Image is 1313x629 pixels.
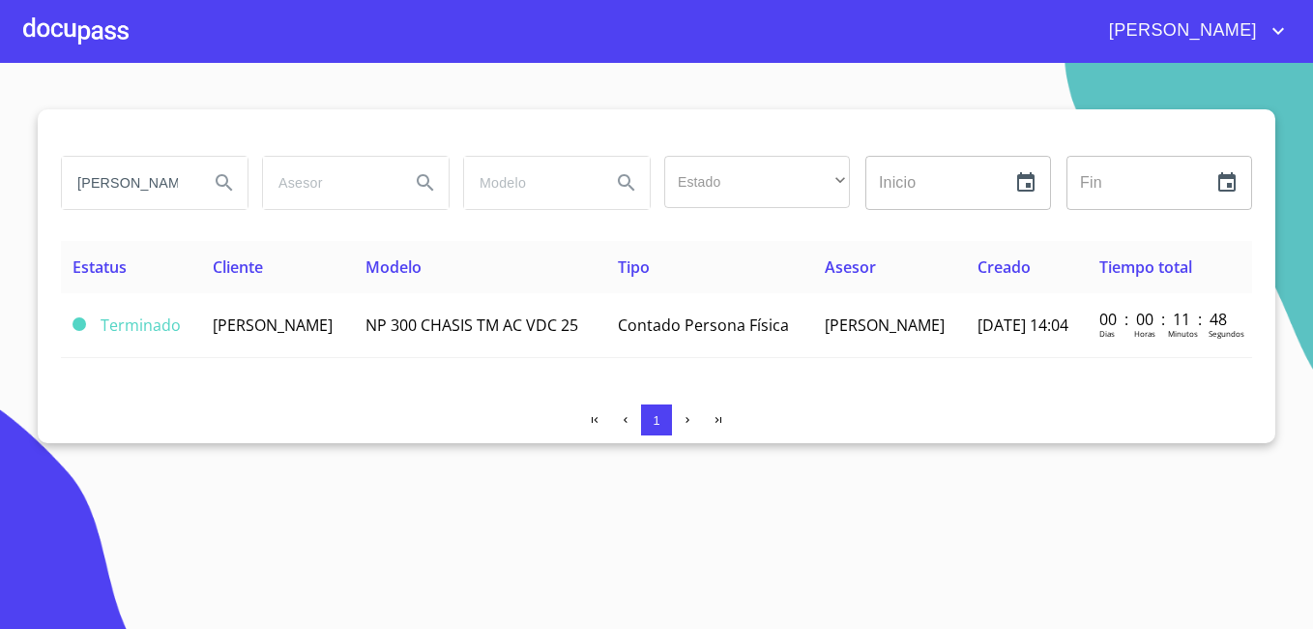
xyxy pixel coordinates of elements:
[1094,15,1267,46] span: [PERSON_NAME]
[213,256,263,278] span: Cliente
[101,314,181,336] span: Terminado
[618,256,650,278] span: Tipo
[365,314,578,336] span: NP 300 CHASIS TM AC VDC 25
[977,314,1068,336] span: [DATE] 14:04
[402,160,449,206] button: Search
[1168,328,1198,339] p: Minutos
[1099,309,1230,330] p: 00 : 00 : 11 : 48
[201,160,248,206] button: Search
[365,256,422,278] span: Modelo
[213,314,333,336] span: [PERSON_NAME]
[825,314,945,336] span: [PERSON_NAME]
[641,404,672,435] button: 1
[825,256,876,278] span: Asesor
[1099,256,1192,278] span: Tiempo total
[653,413,659,428] span: 1
[1209,328,1244,339] p: Segundos
[263,157,394,209] input: search
[62,157,193,209] input: search
[464,157,596,209] input: search
[603,160,650,206] button: Search
[1099,328,1115,339] p: Dias
[618,314,789,336] span: Contado Persona Física
[977,256,1031,278] span: Creado
[664,156,850,208] div: ​
[1094,15,1290,46] button: account of current user
[73,317,86,331] span: Terminado
[1134,328,1155,339] p: Horas
[73,256,127,278] span: Estatus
